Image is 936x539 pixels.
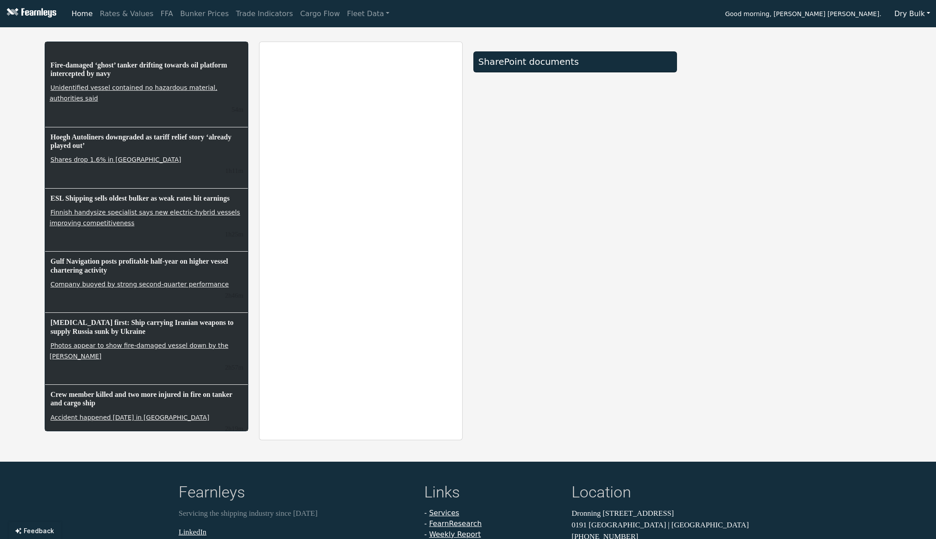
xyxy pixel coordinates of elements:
[157,5,177,23] a: FFA
[232,106,243,113] small: 18/08/2025, 09:22:27
[50,60,243,79] h6: Fire-damaged ‘ghost’ tanker drifting towards oil platform intercepted by navy
[429,530,481,539] a: Weekly Report
[50,413,210,422] a: Accident happened [DATE] in [GEOGRAPHIC_DATA]
[179,528,206,536] a: LinkedIn
[424,508,561,518] li: -
[50,208,240,227] a: Finnish handysize specialist says new electric-hybrid vessels improving competitiveness
[50,341,228,361] a: Photos appear to show fire-damaged vessel down by the [PERSON_NAME]
[176,5,232,23] a: Bunker Prices
[478,56,672,67] div: SharePoint documents
[297,5,343,23] a: Cargo Flow
[179,508,414,519] p: Servicing the shipping industry since [DATE]
[429,519,482,528] a: FearnResearch
[50,132,243,151] h6: Hoegh Autoliners downgraded as tariff relief story ‘already played out’
[424,518,561,529] li: -
[259,42,462,440] iframe: report archive
[50,83,217,103] a: Unidentified vessel contained no hazardous material, authorities said
[225,292,243,299] small: 18/08/2025, 08:30:27
[225,167,243,174] small: 18/08/2025, 09:04:58
[4,8,56,19] img: Fearnleys Logo
[50,193,243,203] h6: ESL Shipping sells oldest bulker as weak rates hit earnings
[50,155,182,164] a: Shares drop 1.6% in [GEOGRAPHIC_DATA]
[572,519,757,531] p: 0191 [GEOGRAPHIC_DATA] | [GEOGRAPHIC_DATA]
[96,5,157,23] a: Rates & Values
[68,5,96,23] a: Home
[179,483,414,504] h4: Fearnleys
[225,231,243,238] small: 18/08/2025, 08:51:31
[232,5,297,23] a: Trade Indicators
[572,483,757,504] h4: Location
[50,256,243,275] h6: Gulf Navigation posts profitable half-year on higher vessel chartering activity
[225,364,243,371] small: 18/08/2025, 08:19:07
[424,483,561,504] h4: Links
[225,425,243,432] small: 18/08/2025, 07:57:56
[343,5,393,23] a: Fleet Data
[889,5,936,22] button: Dry Bulk
[50,317,243,336] h6: [MEDICAL_DATA] first: Ship carrying Iranian weapons to supply Russia sunk by Ukraine
[50,389,243,408] h6: Crew member killed and two more injured in fire on tanker and cargo ship
[725,7,882,22] span: Good morning, [PERSON_NAME] [PERSON_NAME].
[429,509,459,517] a: Services
[572,508,757,519] p: Dronning [STREET_ADDRESS]
[50,280,230,289] a: Company buoyed by strong second-quarter performance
